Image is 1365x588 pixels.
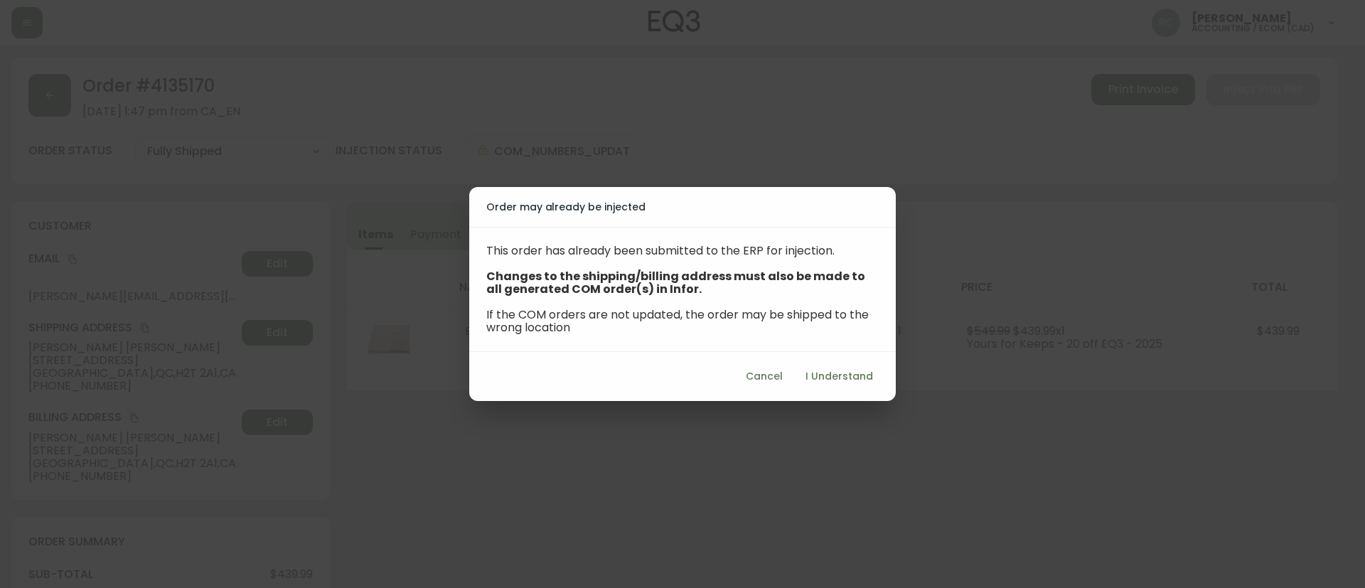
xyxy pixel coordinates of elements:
span: Cancel [746,368,783,385]
h2: Order may already be injected [486,198,879,215]
p: This order has already been submitted to the ERP for injection. If the COM orders are not updated... [486,245,879,334]
b: Changes to the shipping/billing address must also be made to all generated COM order(s) in Infor. [486,268,865,297]
span: I Understand [805,368,873,385]
button: Cancel [740,363,788,390]
button: I Understand [800,363,879,390]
